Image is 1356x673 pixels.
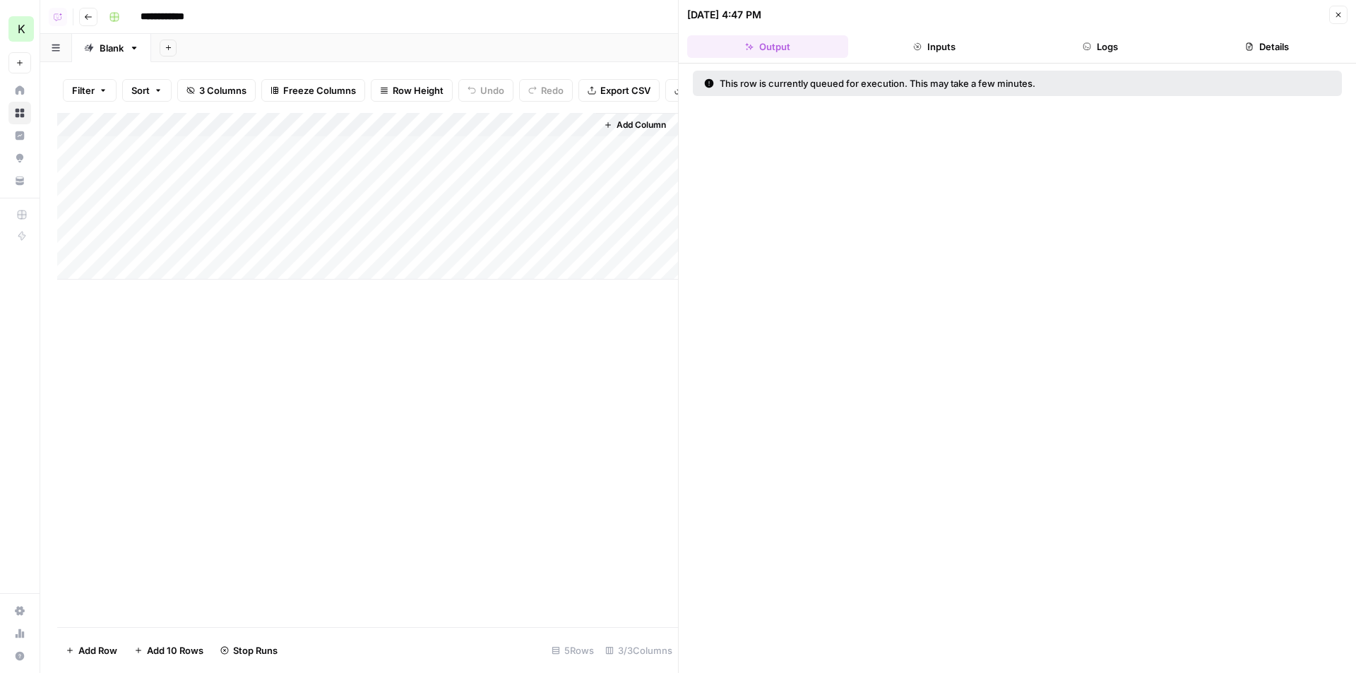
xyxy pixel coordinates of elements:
[72,34,151,62] a: Blank
[480,83,504,97] span: Undo
[8,11,31,47] button: Workspace: Kai Test Space
[600,639,678,662] div: 3/3 Columns
[126,639,212,662] button: Add 10 Rows
[704,76,1183,90] div: This row is currently queued for execution. This may take a few minutes.
[371,79,453,102] button: Row Height
[458,79,513,102] button: Undo
[598,116,672,134] button: Add Column
[72,83,95,97] span: Filter
[687,35,848,58] button: Output
[57,639,126,662] button: Add Row
[617,119,666,131] span: Add Column
[8,79,31,102] a: Home
[18,20,25,37] span: K
[8,147,31,169] a: Opportunities
[541,83,564,97] span: Redo
[147,643,203,657] span: Add 10 Rows
[8,124,31,147] a: Insights
[212,639,286,662] button: Stop Runs
[8,600,31,622] a: Settings
[578,79,660,102] button: Export CSV
[854,35,1015,58] button: Inputs
[8,102,31,124] a: Browse
[63,79,117,102] button: Filter
[1186,35,1348,58] button: Details
[100,41,124,55] div: Blank
[78,643,117,657] span: Add Row
[8,169,31,192] a: Your Data
[546,639,600,662] div: 5 Rows
[131,83,150,97] span: Sort
[687,8,761,22] div: [DATE] 4:47 PM
[393,83,444,97] span: Row Height
[199,83,246,97] span: 3 Columns
[600,83,650,97] span: Export CSV
[122,79,172,102] button: Sort
[8,645,31,667] button: Help + Support
[519,79,573,102] button: Redo
[283,83,356,97] span: Freeze Columns
[261,79,365,102] button: Freeze Columns
[177,79,256,102] button: 3 Columns
[8,622,31,645] a: Usage
[233,643,278,657] span: Stop Runs
[1021,35,1182,58] button: Logs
